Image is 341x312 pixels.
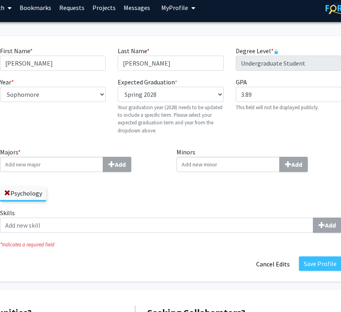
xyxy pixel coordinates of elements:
[177,157,280,172] input: MinorsAdd
[236,104,319,110] small: This field will not be displayed publicly.
[236,77,247,87] label: GPA
[161,4,188,12] span: My Profile
[115,160,126,168] b: Add
[291,160,302,168] b: Add
[325,221,336,229] b: Add
[118,77,177,87] label: Expected Graduation
[6,276,34,306] iframe: Chat
[236,46,279,56] label: Degree Level
[118,104,223,134] p: Your graduation year (2028) needs to be updated to include a specific term. Please select your ex...
[279,157,308,172] button: Minors
[251,256,295,272] button: Cancel Edits
[274,49,279,54] svg: This information is provided and automatically updated by Emory University and is not editable on...
[118,46,150,56] label: Last Name
[103,157,131,172] button: Majors*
